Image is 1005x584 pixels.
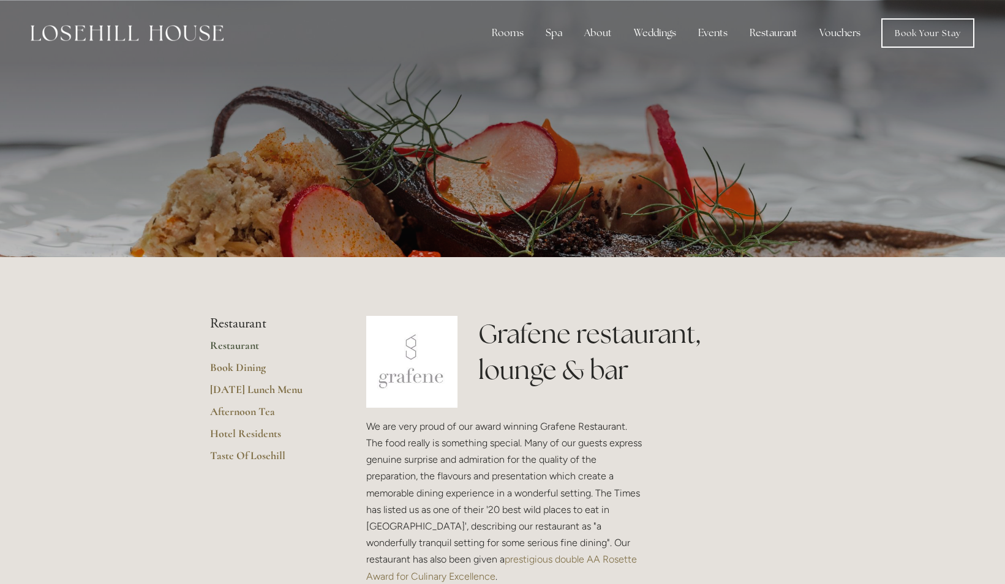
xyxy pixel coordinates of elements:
[881,18,974,48] a: Book Your Stay
[366,316,458,408] img: grafene.jpg
[478,316,795,388] h1: Grafene restaurant, lounge & bar
[688,21,737,45] div: Events
[624,21,686,45] div: Weddings
[366,553,639,582] a: prestigious double AA Rosette Award for Culinary Excellence
[210,405,327,427] a: Afternoon Tea
[31,25,224,41] img: Losehill House
[740,21,807,45] div: Restaurant
[210,316,327,332] li: Restaurant
[210,449,327,471] a: Taste Of Losehill
[210,361,327,383] a: Book Dining
[210,383,327,405] a: [DATE] Lunch Menu
[536,21,572,45] div: Spa
[210,427,327,449] a: Hotel Residents
[210,339,327,361] a: Restaurant
[574,21,622,45] div: About
[482,21,533,45] div: Rooms
[810,21,870,45] a: Vouchers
